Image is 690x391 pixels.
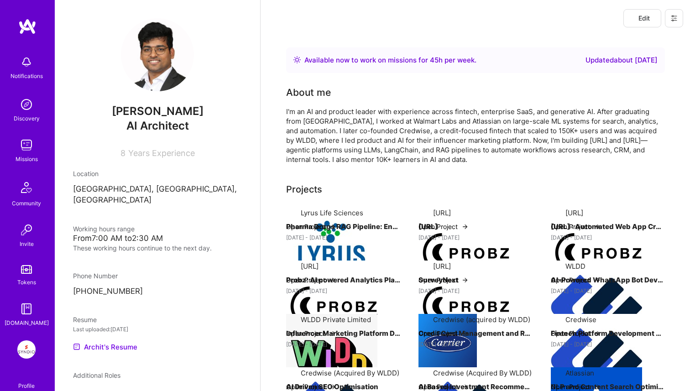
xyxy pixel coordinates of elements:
[16,177,37,198] img: Community
[551,233,665,242] div: [DATE] - [DATE]
[594,330,601,337] img: arrow-right
[14,114,40,123] div: Discovery
[73,343,80,350] img: Resume
[329,383,336,391] img: arrow-right
[17,277,36,287] div: Tokens
[286,261,377,352] img: Company logo
[286,182,322,196] div: Projects
[18,381,35,390] div: Profile
[73,225,135,233] span: Working hours range
[551,328,601,338] button: Open Project
[73,316,97,323] span: Resume
[433,368,532,378] div: Credwise (Acquired By WLDD)
[286,274,400,286] h4: Probz: AI powered Analytics Platform
[551,207,642,298] img: Company logo
[17,221,36,239] img: Invite
[304,55,476,66] div: Available now to work on missions for h per week .
[301,208,363,218] div: Lyrus Life Sciences
[301,368,399,378] div: Credwise (Acquired By WLDD)
[15,371,38,390] a: Profile
[286,86,331,99] div: About me
[594,383,601,391] img: arrow-right
[286,107,665,164] div: I'm an AI and product leader with experience across fintech, enterprise SaaS, and generative AI. ...
[286,221,400,233] h4: Pharma Drugs RAG Pipeline: Enhancing Regulatory Compliance with AI
[418,207,510,298] img: Company logo
[293,56,301,63] img: Availability
[551,286,665,296] div: [DATE] - [DATE]
[73,371,120,379] span: Additional Roles
[418,314,477,372] img: Company logo
[551,275,601,285] button: Open Project
[286,328,400,339] h4: Influencer Marketing Platform Development
[286,275,336,285] button: Open Project
[120,148,125,158] span: 8
[286,339,400,349] div: [DATE] - [DATE]
[565,261,585,271] div: WLDD
[301,315,371,324] div: WLDD Private Limited
[18,18,37,35] img: logo
[17,53,36,71] img: bell
[126,119,189,132] span: AI Architect
[73,243,242,253] div: These working hours continue to the next day.
[286,222,336,231] button: Open Project
[418,328,533,339] h4: Credit Card Management and Recommendation Platform
[551,222,601,231] button: Open Project
[433,261,451,271] div: [URL]
[5,318,49,328] div: [DOMAIN_NAME]
[73,104,242,118] span: [PERSON_NAME]
[551,221,665,233] h4: [URL] : Automated Web App Creation
[73,184,242,206] p: [GEOGRAPHIC_DATA], [GEOGRAPHIC_DATA], [GEOGRAPHIC_DATA]
[433,208,451,218] div: [URL]
[73,324,242,334] div: Last uploaded: [DATE]
[73,341,137,352] a: Archit's Resume
[16,154,38,164] div: Missions
[565,208,583,218] div: [URL]
[551,328,665,339] h4: Fintech Platform Development and Scaling
[121,18,194,91] img: User Avatar
[418,221,533,233] h4: [URL]
[585,55,658,66] div: Updated about [DATE]
[461,383,469,391] img: arrow-right
[565,315,596,324] div: Credwise
[329,223,336,230] img: arrow-right
[286,233,400,242] div: [DATE] - [DATE]
[418,274,533,286] h4: SurveyNext
[10,71,43,81] div: Notifications
[418,275,469,285] button: Open Project
[15,340,38,359] a: Syndio: Transformation Engine Modernization
[17,95,36,114] img: discovery
[301,261,319,271] div: [URL]
[73,286,242,297] p: [PHONE_NUMBER]
[12,198,41,208] div: Community
[418,328,469,338] button: Open Project
[433,315,530,324] div: Credwise (acquired by WLDD)
[461,223,469,230] img: arrow-right
[73,234,242,243] div: From 7:00 AM to 2:30 AM
[418,286,533,296] div: [DATE] - [DATE]
[565,368,594,378] div: Atlassian
[551,274,665,286] h4: AI-Powered WhatsApp Bot Development
[418,222,469,231] button: Open Project
[623,9,661,27] button: Edit
[286,286,400,296] div: [DATE] - [DATE]
[73,169,242,178] div: Location
[235,341,242,348] i: icon Close
[418,261,510,352] img: Company logo
[418,233,533,242] div: [DATE] - [DATE]
[461,330,469,337] img: arrow-right
[551,339,665,349] div: [DATE] - [DATE]
[418,339,533,349] div: [DATE] - [DATE]
[430,56,439,64] span: 45
[21,265,32,274] img: tokens
[20,239,34,249] div: Invite
[594,276,601,284] img: arrow-right
[286,207,377,298] img: Company logo
[461,276,469,284] img: arrow-right
[73,272,118,280] span: Phone Number
[17,136,36,154] img: teamwork
[17,300,36,318] img: guide book
[128,148,195,158] span: Years Experience
[329,276,336,284] img: arrow-right
[551,261,642,352] img: Company logo
[17,340,36,359] img: Syndio: Transformation Engine Modernization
